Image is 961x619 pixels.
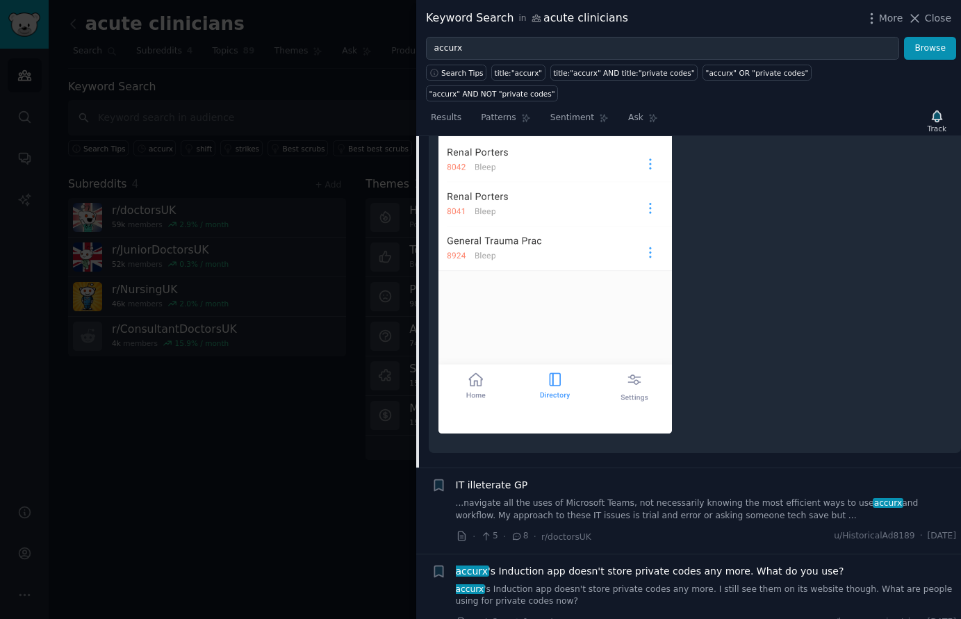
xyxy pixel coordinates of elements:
a: "accurx" OR "private codes" [703,65,812,81]
span: Search Tips [441,68,484,78]
a: title:"accurx" AND title:"private codes" [550,65,698,81]
span: Sentiment [550,112,594,124]
span: accurx [454,584,485,594]
a: accurx's Induction app doesn't store private codes any more. What do you use? [456,564,844,579]
div: Keyword Search acute clinicians [426,10,628,27]
span: in [518,13,526,25]
a: IT illeterate GP [456,478,528,493]
span: u/HistoricalAd8189 [834,530,914,543]
button: More [864,11,903,26]
span: Results [431,112,461,124]
div: "accurx" AND NOT "private codes" [429,89,555,99]
span: · [503,529,506,544]
button: Browse [904,37,956,60]
span: · [920,530,923,543]
a: title:"accurx" [491,65,545,81]
a: Sentiment [545,107,614,135]
span: 's Induction app doesn't store private codes any more. What do you use? [456,564,844,579]
span: [DATE] [928,530,956,543]
span: r/doctorsUK [541,532,591,542]
div: "accurx" OR "private codes" [706,68,809,78]
div: title:"accurx" [495,68,543,78]
button: Track [923,106,951,135]
a: accurx's Induction app doesn't store private codes any more. I still see them on its website thou... [456,584,957,608]
span: Patterns [481,112,516,124]
span: accurx [873,498,903,508]
span: More [879,11,903,26]
span: · [473,529,475,544]
span: accurx [454,566,489,577]
a: Patterns [476,107,535,135]
a: Results [426,107,466,135]
span: 5 [480,530,498,543]
a: Ask [623,107,663,135]
input: Try a keyword related to your business [426,37,899,60]
div: Track [928,124,946,133]
span: 8 [511,530,528,543]
button: Search Tips [426,65,486,81]
span: Ask [628,112,643,124]
a: ...navigate all the uses of Microsoft Teams, not necessarily knowing the most efficient ways to u... [456,497,957,522]
a: "accurx" AND NOT "private codes" [426,85,558,101]
span: · [534,529,536,544]
div: title:"accurx" AND title:"private codes" [553,68,694,78]
span: Close [925,11,951,26]
button: Close [907,11,951,26]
